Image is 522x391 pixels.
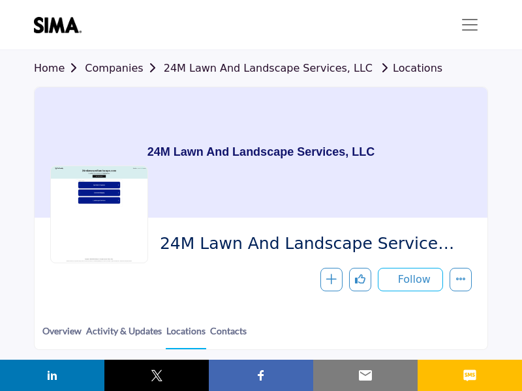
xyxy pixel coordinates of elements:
[378,268,443,291] button: Follow
[164,62,373,74] a: 24M Lawn And Landscape Services, LLC
[42,324,82,348] a: Overview
[160,233,462,255] span: 24M Lawn And Landscape Services, LLC
[34,17,88,33] img: site Logo
[44,368,60,383] img: linkedin sharing button
[209,324,247,348] a: Contacts
[450,268,472,291] button: More details
[376,62,442,74] a: Locations
[85,324,162,348] a: Activity & Updates
[85,62,163,74] a: Companies
[349,268,371,291] button: Like
[34,62,85,74] a: Home
[147,87,375,218] h1: 24M Lawn And Landscape Services, LLC
[149,368,164,383] img: twitter sharing button
[462,368,478,383] img: sms sharing button
[452,12,488,38] button: Toggle navigation
[166,324,206,349] a: Locations
[358,368,373,383] img: email sharing button
[253,368,269,383] img: facebook sharing button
